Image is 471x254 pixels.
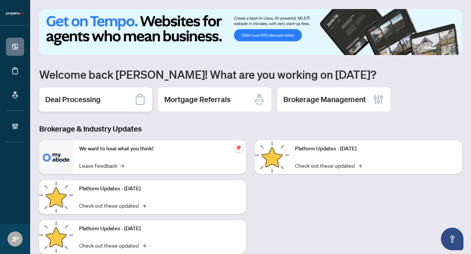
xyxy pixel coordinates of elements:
h2: Brokerage Management [283,94,366,105]
h1: Welcome back [PERSON_NAME]! What are you working on [DATE]? [39,67,462,81]
a: Check out these updates!→ [295,161,362,170]
button: 4 [451,47,454,50]
button: 3 [445,47,448,50]
img: logo [6,11,24,16]
a: Check out these updates!→ [79,241,146,249]
span: → [120,161,124,170]
p: We want to hear what you think! [79,145,240,153]
h2: Mortgage Referrals [164,94,231,105]
a: Check out these updates!→ [79,201,146,210]
img: Platform Updates - June 23, 2025 [255,140,289,174]
button: 2 [439,47,442,50]
p: Platform Updates - [DATE] [79,185,240,193]
img: Platform Updates - September 16, 2025 [39,180,73,214]
span: → [142,201,146,210]
img: Slide 0 [39,9,462,55]
img: Platform Updates - July 21, 2025 [39,220,73,254]
p: Platform Updates - [DATE] [295,145,456,153]
a: Leave Feedback→ [79,161,124,170]
p: Platform Updates - [DATE] [79,225,240,233]
span: pushpin [234,143,243,152]
h2: Deal Processing [45,94,101,105]
h3: Brokerage & Industry Updates [39,124,462,134]
span: → [358,161,362,170]
span: JP [12,234,18,244]
img: We want to hear what you think! [39,140,73,174]
button: 1 [424,47,436,50]
span: → [142,241,146,249]
button: Open asap [441,228,463,250]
